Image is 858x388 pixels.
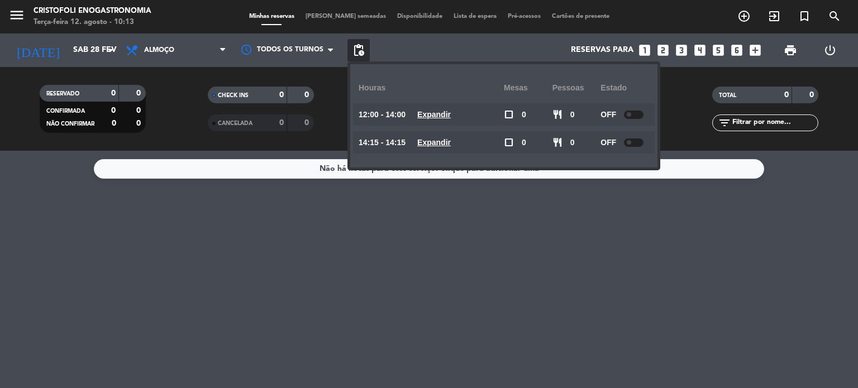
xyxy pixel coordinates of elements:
[504,109,514,119] span: check_box_outline_blank
[656,43,670,58] i: looks_two
[359,136,406,149] span: 14:15 - 14:15
[798,9,811,23] i: turned_in_not
[504,73,552,103] div: Mesas
[111,107,116,114] strong: 0
[136,107,143,114] strong: 0
[768,9,781,23] i: exit_to_app
[600,108,616,121] span: OFF
[112,119,116,127] strong: 0
[522,136,526,149] span: 0
[674,43,689,58] i: looks_3
[111,89,116,97] strong: 0
[784,91,789,99] strong: 0
[46,121,94,127] span: NÃO CONFIRMAR
[417,138,451,147] u: Expandir
[552,137,563,147] span: restaurant
[552,109,563,119] span: restaurant
[502,13,546,20] span: Pré-acessos
[279,119,284,127] strong: 0
[711,43,726,58] i: looks_5
[828,9,841,23] i: search
[823,44,837,57] i: power_settings_new
[546,13,615,20] span: Cartões de presente
[570,136,575,149] span: 0
[392,13,448,20] span: Disponibilidade
[600,73,649,103] div: Estado
[352,44,365,57] span: pending_actions
[718,116,731,130] i: filter_list
[448,13,502,20] span: Lista de espera
[810,33,850,67] div: LOG OUT
[737,9,751,23] i: add_circle_outline
[34,17,151,28] div: Terça-feira 12. agosto - 10:13
[244,13,300,20] span: Minhas reservas
[359,108,406,121] span: 12:00 - 14:00
[809,91,816,99] strong: 0
[304,119,311,127] strong: 0
[784,44,797,57] span: print
[34,6,151,17] div: Cristofoli Enogastronomia
[504,137,514,147] span: check_box_outline_blank
[417,110,451,119] u: Expandir
[104,44,117,57] i: arrow_drop_down
[8,7,25,27] button: menu
[719,93,736,98] span: TOTAL
[46,108,85,114] span: CONFIRMADA
[731,117,818,129] input: Filtrar por nome...
[8,38,68,63] i: [DATE]
[359,73,504,103] div: Houras
[552,73,601,103] div: pessoas
[730,43,744,58] i: looks_6
[304,91,311,99] strong: 0
[46,91,79,97] span: RESERVADO
[637,43,652,58] i: looks_one
[279,91,284,99] strong: 0
[8,7,25,23] i: menu
[136,119,143,127] strong: 0
[218,121,252,126] span: CANCELADA
[522,108,526,121] span: 0
[136,89,143,97] strong: 0
[144,46,174,54] span: Almoço
[218,93,249,98] span: CHECK INS
[570,108,575,121] span: 0
[300,13,392,20] span: [PERSON_NAME] semeadas
[320,162,539,175] div: Não há notas para este serviço. Clique para adicionar uma
[748,43,762,58] i: add_box
[600,136,616,149] span: OFF
[571,46,633,55] span: Reservas para
[693,43,707,58] i: looks_4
